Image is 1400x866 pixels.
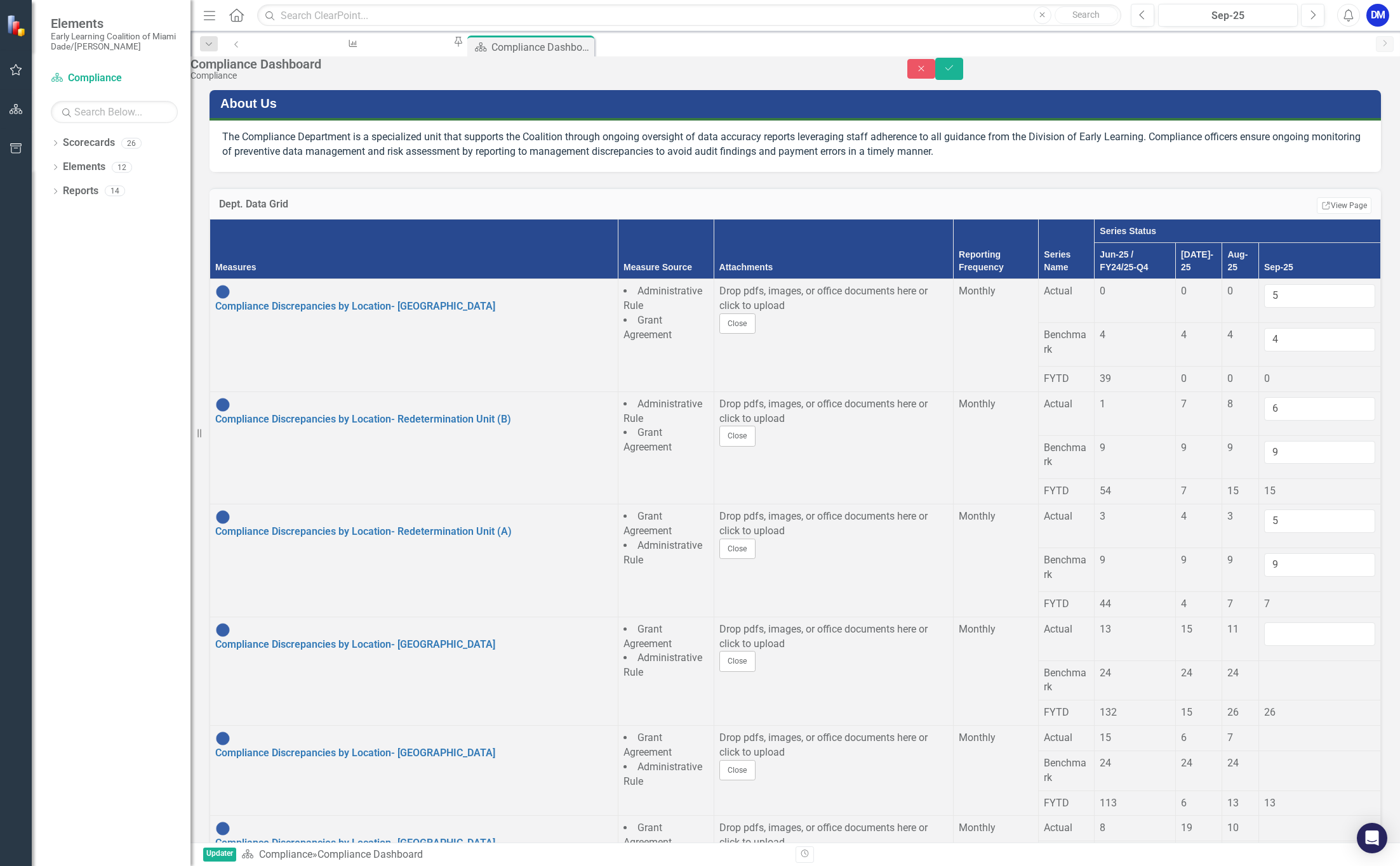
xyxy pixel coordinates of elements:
span: Grant Agreement [623,732,672,758]
input: Search Below... [51,101,178,123]
span: Grant Agreement [623,822,672,848]
div: Compliance Dashboard [491,39,591,55]
div: Series Status [1100,225,1375,237]
div: Drop pdfs, images, or office documents here or click to upload [719,284,949,313]
div: Monthly [959,397,1033,412]
span: Search [1072,10,1100,20]
span: 0 [1227,372,1233,384]
div: 14 [105,186,125,197]
a: Scorecards [63,136,115,150]
span: 7 [1181,485,1187,497]
a: Compliance [259,848,312,860]
span: 113 [1100,797,1117,809]
span: Administrative Rule [623,285,702,312]
div: Monthly [959,622,1033,637]
div: Monthly [959,509,1033,524]
span: FYTD [1044,485,1069,497]
span: FYTD [1044,706,1069,718]
span: 9 [1181,554,1187,566]
button: Close [719,651,756,671]
span: 15 [1100,732,1111,744]
button: DM [1366,4,1389,27]
span: 24 [1100,667,1111,679]
div: Reporting Frequency [959,248,1033,273]
div: Aug-25 [1227,248,1253,273]
a: Compliance Discrepancies by Location- [GEOGRAPHIC_DATA] [215,300,495,312]
div: » [241,848,786,862]
span: 24 [1227,667,1239,679]
span: 9 [1100,442,1105,454]
span: 6 [1181,797,1187,809]
img: ClearPoint Strategy [6,15,29,37]
h3: Dept. Data Grid [219,199,862,210]
span: Grant Agreement [623,314,672,341]
div: Compliance Discrepancies by Location- Transfers [261,48,441,63]
p: The Compliance Department is a specialized unit that supports the Coalition through ongoing overs... [222,130,1368,159]
span: 44 [1100,598,1111,610]
span: 6 [1181,732,1187,744]
span: Administrative Rule [623,539,702,566]
span: 3 [1100,510,1105,522]
div: Attachments [719,261,949,273]
span: 4 [1181,598,1187,610]
span: 11 [1227,623,1239,635]
span: 13 [1100,623,1111,635]
a: Compliance [51,71,178,86]
div: Monthly [959,284,1033,299]
span: 54 [1100,485,1111,497]
div: Drop pdfs, images, or office documents here or click to upload [719,397,949,426]
span: Updater [203,848,236,862]
span: 3 [1227,510,1233,522]
span: 24 [1100,757,1111,769]
button: Sep-25 [1158,4,1298,27]
span: 0 [1181,372,1187,384]
div: Measures [215,261,613,273]
span: Actual [1044,623,1072,635]
div: Compliance [190,71,882,81]
button: Close [719,539,756,559]
span: Administrative Rule [623,761,702,787]
span: Actual [1044,732,1072,744]
span: Benchmark [1044,442,1086,468]
span: 0 [1227,285,1233,297]
span: 4 [1100,329,1105,341]
div: Drop pdfs, images, or office documents here or click to upload [719,622,949,652]
span: Actual [1044,510,1072,522]
span: 4 [1181,329,1187,341]
a: Compliance Discrepancies by Location- Transfers [250,36,452,51]
span: Actual [1044,398,1072,410]
span: 15 [1227,485,1239,497]
div: Open Intercom Messenger [1357,823,1387,853]
a: Compliance Discrepancies by Location- [GEOGRAPHIC_DATA] [215,638,495,650]
span: FYTD [1044,797,1069,809]
span: 24 [1227,757,1239,769]
span: 1 [1100,398,1105,410]
img: No Information [215,509,230,525]
span: 26 [1227,706,1239,718]
div: Jun-25 / FY24/25-Q4 [1100,248,1170,273]
span: 15 [1264,485,1276,497]
span: Administrative Rule [623,652,702,678]
div: Measure Source [623,261,709,273]
span: FYTD [1044,372,1069,384]
span: FYTD [1044,598,1069,610]
button: Close [719,760,756,780]
div: Compliance Dashboard [317,848,423,860]
span: 15 [1181,706,1192,718]
span: 26 [1264,706,1276,718]
div: Monthly [959,731,1033,745]
span: 7 [1227,598,1233,610]
div: 12 [112,162,132,173]
span: Elements [51,16,178,31]
span: Grant Agreement [623,426,672,453]
div: Drop pdfs, images, or office documents here or click to upload [719,731,949,760]
a: Compliance Discrepancies by Location- [GEOGRAPHIC_DATA] [215,747,495,759]
span: 4 [1227,329,1233,341]
button: Close [719,426,756,446]
span: 15 [1181,623,1192,635]
span: 9 [1227,554,1233,566]
span: 9 [1227,442,1233,454]
div: Drop pdfs, images, or office documents here or click to upload [719,509,949,539]
span: 7 [1264,598,1270,610]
